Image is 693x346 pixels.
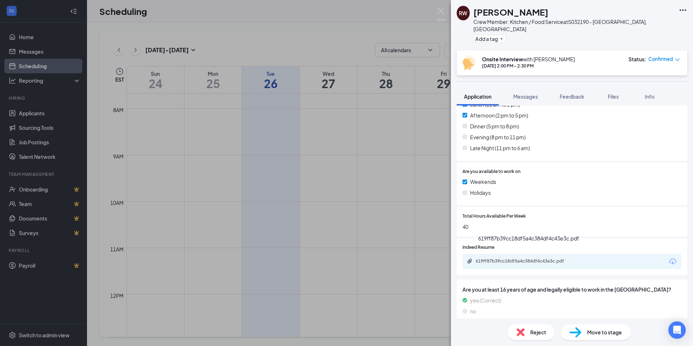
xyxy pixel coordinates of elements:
span: Feedback [560,93,584,100]
div: with [PERSON_NAME] [482,55,575,63]
svg: Paperclip [467,258,473,264]
span: Application [464,93,491,100]
svg: Ellipses [679,6,687,15]
b: Onsite Interview [482,56,523,62]
svg: Plus [499,37,504,41]
h1: [PERSON_NAME] [473,6,548,18]
svg: Download [668,257,677,266]
span: Total Hours Available Per Week [462,213,526,220]
span: 40 [462,223,681,231]
span: Are you available to work on [462,168,520,175]
span: Dinner (5 pm to 8 pm) [470,122,519,130]
span: yes (Correct) [470,296,501,304]
span: Messages [513,93,538,100]
span: no [470,307,476,315]
div: 619ff87b39cc18df5a4c384df4c43e3c.pdf [476,258,577,264]
span: Late Night (11 pm to 6 am) [470,144,530,152]
span: Move to stage [587,328,622,336]
div: Crew Member: Kitchen / Food Service at S032190 - [GEOGRAPHIC_DATA], [GEOGRAPHIC_DATA] [473,18,675,33]
span: Afternoon (2 pm to 5 pm) [470,111,528,119]
span: Reject [530,328,546,336]
div: Status : [628,55,646,63]
span: Confirmed [648,55,673,63]
span: Info [645,93,655,100]
span: Files [608,93,619,100]
span: Holidays [470,189,491,197]
a: Paperclip619ff87b39cc18df5a4c384df4c43e3c.pdf [467,258,584,265]
span: down [675,57,680,62]
span: Evening (8 pm to 11 pm) [470,133,526,141]
div: [DATE] 2:00 PM - 2:30 PM [482,63,575,69]
button: PlusAdd a tag [473,35,506,42]
span: Are you at least 16 years of age and legally eligible to work in the [GEOGRAPHIC_DATA]? [462,285,681,293]
div: RW [459,9,467,17]
div: 619ff87b39cc18df5a4c384df4c43e3c.pdf [478,234,579,242]
span: Weekends [470,178,496,186]
span: Indeed Resume [462,244,494,251]
div: Open Intercom Messenger [668,321,686,339]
